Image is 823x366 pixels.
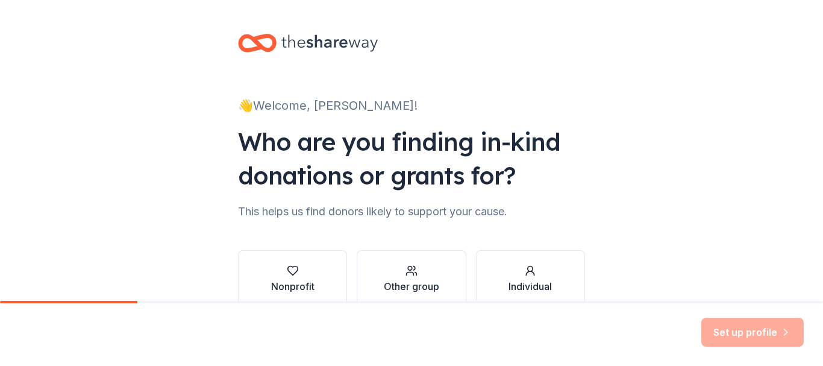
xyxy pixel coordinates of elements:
button: Other group [357,250,466,308]
div: 👋 Welcome, [PERSON_NAME]! [238,96,585,115]
div: Other group [384,279,439,294]
div: Who are you finding in-kind donations or grants for? [238,125,585,192]
div: Individual [509,279,552,294]
div: This helps us find donors likely to support your cause. [238,202,585,221]
button: Individual [476,250,585,308]
button: Nonprofit [238,250,347,308]
div: Nonprofit [271,279,314,294]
